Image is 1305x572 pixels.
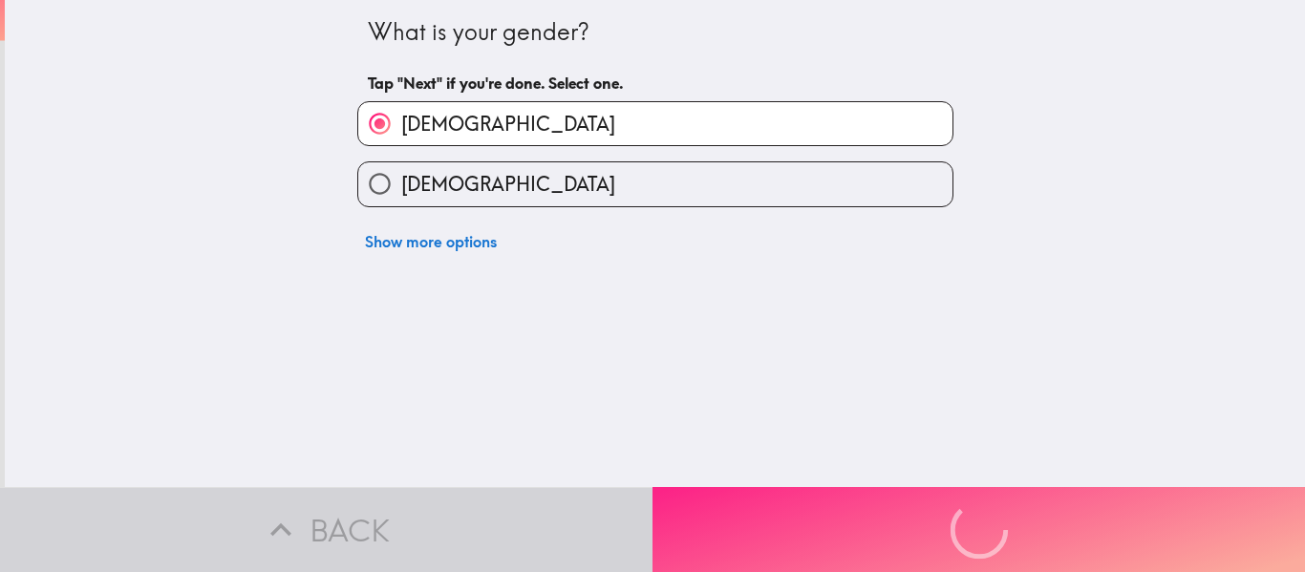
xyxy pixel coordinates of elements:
[368,73,943,94] h6: Tap "Next" if you're done. Select one.
[368,16,943,49] div: What is your gender?
[401,171,615,198] span: [DEMOGRAPHIC_DATA]
[357,222,504,261] button: Show more options
[358,102,952,145] button: [DEMOGRAPHIC_DATA]
[358,162,952,205] button: [DEMOGRAPHIC_DATA]
[401,111,615,138] span: [DEMOGRAPHIC_DATA]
